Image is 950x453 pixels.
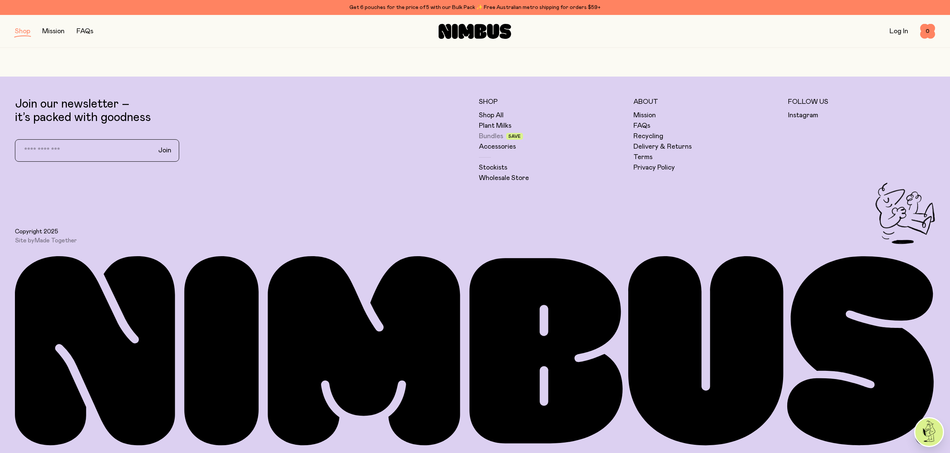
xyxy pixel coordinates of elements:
span: Join [158,146,171,155]
a: Wholesale Store [479,174,529,183]
button: 0 [920,24,935,39]
a: Stockists [479,163,507,172]
a: FAQs [633,121,650,130]
a: Mission [42,28,65,35]
h5: Shop [479,97,626,106]
a: Delivery & Returns [633,142,692,151]
span: Site by [15,237,77,244]
h5: Follow Us [788,97,935,106]
div: Get 6 pouches for the price of 5 with our Bulk Pack ✨ Free Australian metro shipping for orders $59+ [15,3,935,12]
a: Plant Milks [479,121,511,130]
a: Shop All [479,111,504,120]
img: agent [915,418,943,446]
button: Join [152,143,177,158]
a: Terms [633,153,652,162]
a: Made Together [34,238,77,243]
a: Mission [633,111,656,120]
a: Recycling [633,132,663,141]
a: Privacy Policy [633,163,675,172]
span: Save [508,134,521,139]
a: Log In [890,28,908,35]
a: FAQs [77,28,93,35]
a: Bundles [479,132,503,141]
span: Copyright 2025 [15,228,58,235]
a: Instagram [788,111,818,120]
h5: About [633,97,781,106]
a: Accessories [479,142,516,151]
p: Join our newsletter – it’s packed with goodness [15,97,471,124]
